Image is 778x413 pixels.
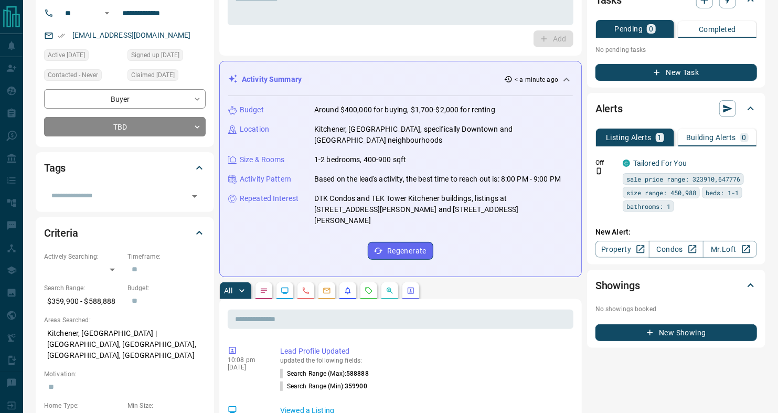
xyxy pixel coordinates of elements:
[224,287,232,294] p: All
[626,187,696,198] span: size range: 450,988
[595,42,757,58] p: No pending tasks
[187,189,202,204] button: Open
[44,315,206,325] p: Areas Searched:
[44,252,122,261] p: Actively Searching:
[407,287,415,295] svg: Agent Actions
[48,70,98,80] span: Contacted - Never
[606,134,652,141] p: Listing Alerts
[72,31,191,39] a: [EMAIL_ADDRESS][DOMAIN_NAME]
[44,225,78,241] h2: Criteria
[742,134,747,141] p: 0
[595,96,757,121] div: Alerts
[595,304,757,314] p: No showings booked
[240,124,269,135] p: Location
[131,70,175,80] span: Claimed [DATE]
[260,287,268,295] svg: Notes
[595,64,757,81] button: New Task
[44,160,66,176] h2: Tags
[595,241,649,258] a: Property
[280,382,367,391] p: Search Range (Min) :
[595,167,603,175] svg: Push Notification Only
[515,75,558,84] p: < a minute ago
[280,369,369,378] p: Search Range (Max) :
[44,89,206,109] div: Buyer
[703,241,757,258] a: Mr.Loft
[58,32,65,39] svg: Email Verified
[48,50,85,60] span: Active [DATE]
[626,174,740,184] span: sale price range: 323910,647776
[44,220,206,246] div: Criteria
[595,100,623,117] h2: Alerts
[44,325,206,364] p: Kitchener, [GEOGRAPHIC_DATA] | [GEOGRAPHIC_DATA], [GEOGRAPHIC_DATA], [GEOGRAPHIC_DATA], [GEOGRAPH...
[346,370,369,377] span: 588888
[44,293,122,310] p: $359,900 - $588,888
[228,70,573,89] div: Activity Summary< a minute ago
[280,346,569,357] p: Lead Profile Updated
[649,25,653,33] p: 0
[595,277,640,294] h2: Showings
[649,241,703,258] a: Condos
[368,242,433,260] button: Regenerate
[595,158,616,167] p: Off
[623,160,630,167] div: condos.ca
[44,117,206,136] div: TBD
[101,7,113,19] button: Open
[281,287,289,295] svg: Lead Browsing Activity
[314,124,573,146] p: Kitchener, [GEOGRAPHIC_DATA], specifically Downtown and [GEOGRAPHIC_DATA] neighbourhoods
[44,401,122,410] p: Home Type:
[44,155,206,181] div: Tags
[127,252,206,261] p: Timeframe:
[228,364,264,371] p: [DATE]
[314,193,573,226] p: DTK Condos and TEK Tower Kitchener buildings, listings at [STREET_ADDRESS][PERSON_NAME] and [STRE...
[131,50,179,60] span: Signed up [DATE]
[386,287,394,295] svg: Opportunities
[44,283,122,293] p: Search Range:
[595,227,757,238] p: New Alert:
[240,154,285,165] p: Size & Rooms
[240,193,299,204] p: Repeated Interest
[614,25,643,33] p: Pending
[344,287,352,295] svg: Listing Alerts
[323,287,331,295] svg: Emails
[44,369,206,379] p: Motivation:
[595,273,757,298] div: Showings
[686,134,736,141] p: Building Alerts
[658,134,662,141] p: 1
[240,174,291,185] p: Activity Pattern
[127,49,206,64] div: Thu Aug 14 2025
[314,154,406,165] p: 1-2 bedrooms, 400-900 sqft
[242,74,302,85] p: Activity Summary
[626,201,670,211] span: bathrooms: 1
[280,357,569,364] p: updated the following fields:
[633,159,687,167] a: Tailored For You
[314,174,561,185] p: Based on the lead's activity, the best time to reach out is: 8:00 PM - 9:00 PM
[706,187,739,198] span: beds: 1-1
[345,383,367,390] span: 359900
[127,401,206,410] p: Min Size:
[699,26,736,33] p: Completed
[365,287,373,295] svg: Requests
[595,324,757,341] button: New Showing
[127,283,206,293] p: Budget:
[314,104,495,115] p: Around $400,000 for buying, $1,700-$2,000 for renting
[240,104,264,115] p: Budget
[302,287,310,295] svg: Calls
[44,49,122,64] div: Thu Aug 14 2025
[228,356,264,364] p: 10:08 pm
[127,69,206,84] div: Thu Aug 14 2025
